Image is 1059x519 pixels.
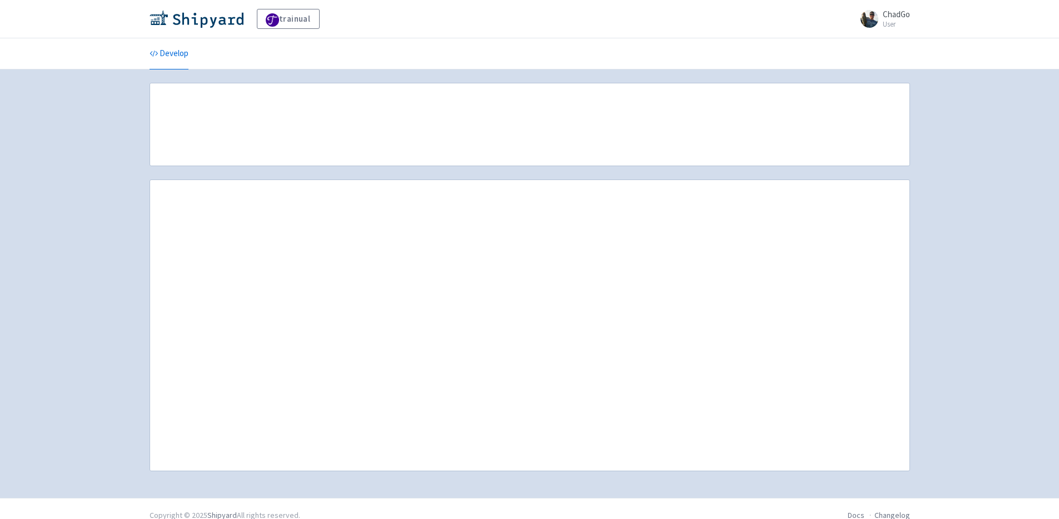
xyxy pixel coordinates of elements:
a: trainual [257,9,320,29]
small: User [883,21,910,28]
a: Develop [150,38,188,69]
span: ChadGo [883,9,910,19]
a: ChadGo User [854,10,910,28]
img: Shipyard logo [150,10,243,28]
